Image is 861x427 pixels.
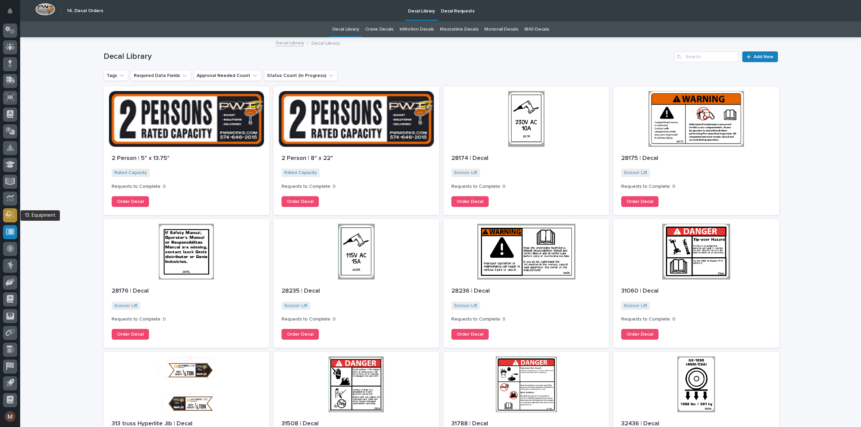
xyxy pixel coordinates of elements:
a: Order Decal [112,196,149,207]
span: Order Decal [457,332,483,337]
h2: 14. Decal Orders [67,8,103,14]
p: 31060 | Decal [621,288,771,295]
p: 2 Person | 5" x 13.75" [112,155,261,162]
span: Order Decal [287,199,313,204]
a: 2 Person | 5" x 13.75"Rated Capacity Requests to Complete: 0Order Decal [104,86,269,215]
a: BHD Decals [524,22,549,37]
a: Decal Library [276,39,304,46]
a: 31060 | DecalScissor Lift Requests to Complete: 0Order Decal [613,219,779,348]
p: 28235 | Decal [282,288,431,295]
a: Order Decal [451,329,489,340]
a: 28175 | DecalScissor Lift Requests to Complete: 0Order Decal [613,86,779,215]
p: Requests to Complete: 0 [282,316,431,322]
p: 28176 | Decal [112,288,261,295]
p: Requests to Complete: 0 [112,316,261,322]
a: Scissor Lift [454,170,477,176]
span: Order Decal [117,199,144,204]
button: users-avatar [3,410,17,424]
span: Add New [754,54,774,59]
button: Tags [104,70,128,81]
span: Order Decal [627,332,653,337]
a: Mezzanine Decals [440,22,478,37]
span: Order Decal [287,332,313,337]
input: Search [674,51,738,62]
p: Requests to Complete: 0 [112,184,261,189]
a: Scissor Lift [624,303,647,309]
a: Order Decal [282,329,319,340]
a: Order Decal [621,329,659,340]
a: 28174 | DecalScissor Lift Requests to Complete: 0Order Decal [443,86,609,215]
p: Requests to Complete: 0 [621,316,771,322]
a: Order Decal [451,196,489,207]
button: Status Count (In Progress) [264,70,337,81]
a: Scissor Lift [624,170,647,176]
h1: Decal Library [104,52,672,61]
p: 28174 | Decal [451,155,601,162]
a: 28235 | DecalScissor Lift Requests to Complete: 0Order Decal [273,219,439,348]
a: 28176 | DecalScissor Lift Requests to Complete: 0Order Decal [104,219,269,348]
a: Crane Decals [365,22,394,37]
span: Order Decal [117,332,144,337]
a: Order Decal [112,329,149,340]
a: Rated Capacity [114,170,147,176]
p: Decal Library [311,39,340,46]
p: Requests to Complete: 0 [282,184,431,189]
img: Workspace Logo [35,3,55,15]
a: Order Decal [282,196,319,207]
a: 28236 | DecalScissor Lift Requests to Complete: 0Order Decal [443,219,609,348]
p: Requests to Complete: 0 [451,316,601,322]
a: Decal Library [332,22,359,37]
p: 28175 | Decal [621,155,771,162]
a: Add New [742,51,778,62]
button: Approval Needed Count [194,70,261,81]
a: 2 Person | 8" x 22"Rated Capacity Requests to Complete: 0Order Decal [273,86,439,215]
a: InMotion Decals [400,22,434,37]
button: Required Data Fields [131,70,191,81]
button: Notifications [3,4,17,18]
a: Order Decal [621,196,659,207]
a: Rated Capacity [284,170,317,176]
p: Requests to Complete: 0 [621,184,771,189]
p: 2 Person | 8" x 22" [282,155,431,162]
a: Monorail Decals [484,22,518,37]
p: 28236 | Decal [451,288,601,295]
a: Scissor Lift [454,303,477,309]
div: Notifications [8,8,17,19]
p: Requests to Complete: 0 [451,184,601,189]
span: Order Decal [457,199,483,204]
span: Order Decal [627,199,653,204]
a: Scissor Lift [114,303,138,309]
a: Scissor Lift [284,303,307,309]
